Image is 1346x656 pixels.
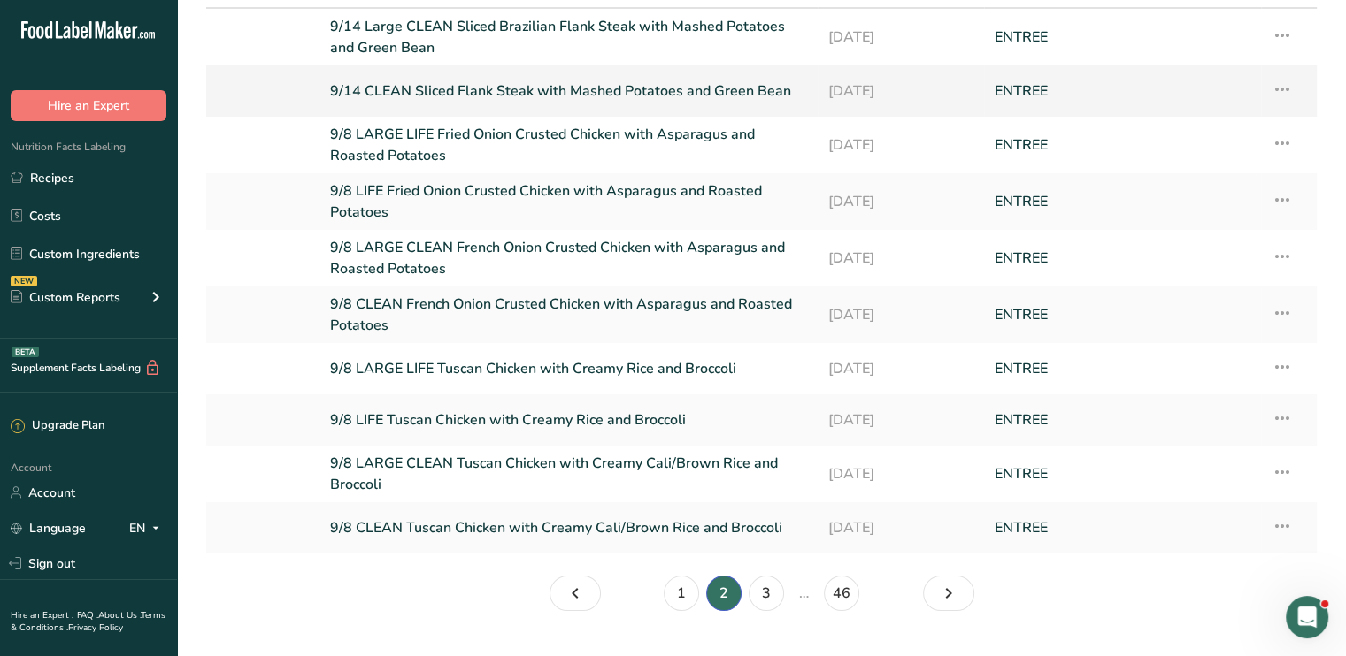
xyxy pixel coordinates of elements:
a: Page 1. [550,576,601,611]
a: 9/8 LIFE Fried Onion Crusted Chicken with Asparagus and Roasted Potatoes [330,180,807,223]
a: ENTREE [995,509,1250,546]
div: EN [129,517,166,538]
a: About Us . [98,609,141,622]
a: [DATE] [828,180,973,223]
a: [DATE] [828,124,973,166]
a: Page 3. [923,576,974,611]
a: ENTREE [995,237,1250,279]
a: Privacy Policy [68,622,123,634]
a: 9/14 CLEAN Sliced Flank Steak with Mashed Potatoes and Green Bean [330,72,807,110]
div: BETA [12,347,39,357]
div: Upgrade Plan [11,417,104,435]
a: 9/8 LARGE CLEAN French Onion Crusted Chicken with Asparagus and Roasted Potatoes [330,237,807,279]
a: ENTREE [995,401,1250,439]
a: [DATE] [828,453,973,495]
a: [DATE] [828,294,973,336]
a: [DATE] [828,16,973,58]
a: Page 3. [749,576,784,611]
a: ENTREE [995,294,1250,336]
a: Terms & Conditions . [11,609,165,634]
a: [DATE] [828,401,973,439]
a: 9/8 LARGE CLEAN Tuscan Chicken with Creamy Cali/Brown Rice and Broccoli [330,453,807,495]
a: [DATE] [828,237,973,279]
a: Page 1. [664,576,699,611]
a: ENTREE [995,180,1250,223]
iframe: Intercom live chat [1286,596,1328,638]
a: [DATE] [828,509,973,546]
button: Hire an Expert [11,90,166,121]
a: [DATE] [828,350,973,387]
a: 9/8 LARGE LIFE Tuscan Chicken with Creamy Rice and Broccoli [330,350,807,387]
a: 9/8 CLEAN French Onion Crusted Chicken with Asparagus and Roasted Potatoes [330,294,807,336]
a: ENTREE [995,16,1250,58]
div: NEW [11,276,37,286]
a: 9/8 LIFE Tuscan Chicken with Creamy Rice and Broccoli [330,401,807,439]
a: 9/14 Large CLEAN Sliced Brazilian Flank Steak with Mashed Potatoes and Green Bean [330,16,807,58]
a: FAQ . [77,609,98,622]
a: ENTREE [995,124,1250,166]
a: Language [11,513,86,544]
a: ENTREE [995,350,1250,387]
a: Page 46. [824,576,859,611]
a: 9/8 LARGE LIFE Fried Onion Crusted Chicken with Asparagus and Roasted Potatoes [330,124,807,166]
a: [DATE] [828,72,973,110]
div: Custom Reports [11,288,120,307]
a: ENTREE [995,72,1250,110]
a: Hire an Expert . [11,609,73,622]
a: ENTREE [995,453,1250,495]
a: 9/8 CLEAN Tuscan Chicken with Creamy Cali/Brown Rice and Broccoli [330,509,807,546]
